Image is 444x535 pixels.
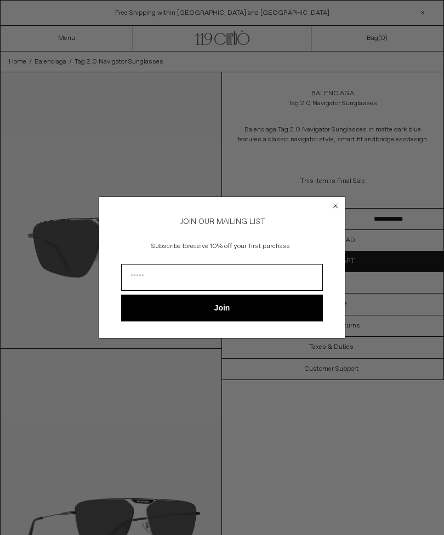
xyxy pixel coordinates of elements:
[151,242,188,251] span: Subscribe to
[330,200,341,211] button: Close dialog
[121,295,323,321] button: Join
[179,217,265,227] span: JOIN OUR MAILING LIST
[121,264,323,291] input: Email
[188,242,290,251] span: receive 10% off your first purchase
